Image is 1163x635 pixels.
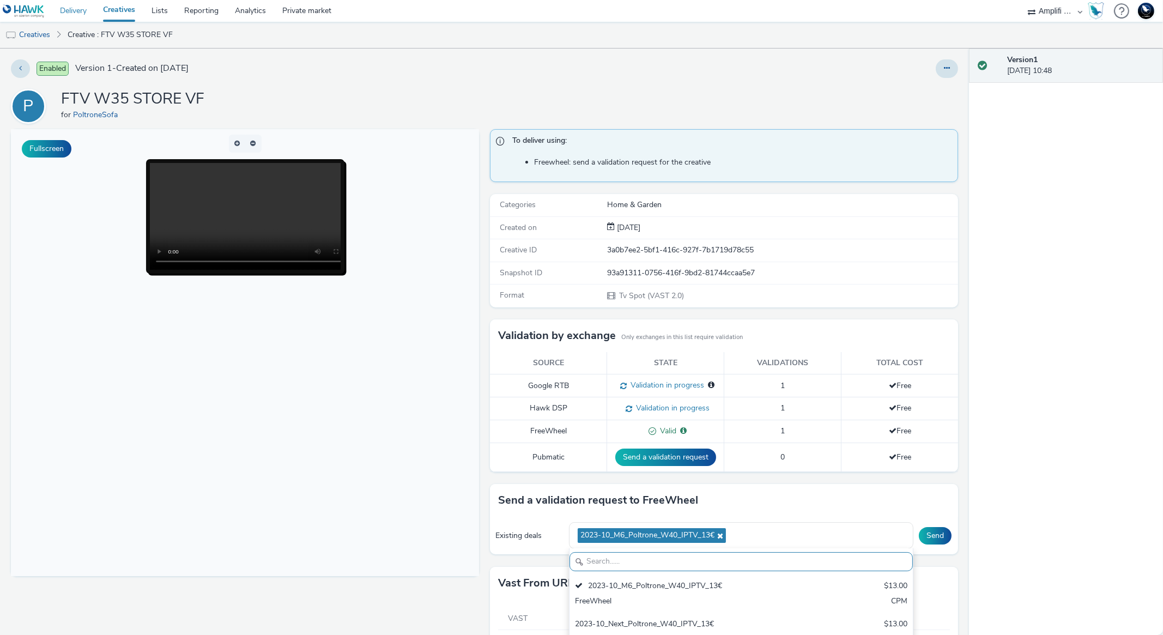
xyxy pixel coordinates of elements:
[23,91,34,122] div: P
[570,552,913,571] input: Search......
[498,575,574,591] h3: Vast from URL
[632,403,710,413] span: Validation in progress
[73,110,122,120] a: PoltroneSofa
[607,199,958,210] div: Home & Garden
[11,101,50,111] a: P
[884,619,907,631] div: $13.00
[615,222,640,233] div: Creation 29 August 2025, 10:48
[490,443,607,471] td: Pubmatic
[618,291,684,301] span: Tv Spot (VAST 2.0)
[724,352,841,374] th: Validations
[498,328,616,344] h3: Validation by exchange
[889,452,911,462] span: Free
[891,596,907,608] div: CPM
[500,245,537,255] span: Creative ID
[575,596,795,608] div: FreeWheel
[889,426,911,436] span: Free
[780,426,785,436] span: 1
[61,89,204,110] h1: FTV W35 STORE VF
[884,580,907,593] div: $13.00
[919,527,952,545] button: Send
[575,580,795,593] div: 2023-10_M6_Poltrone_W40_IPTV_13€
[490,352,607,374] th: Source
[780,452,785,462] span: 0
[607,352,724,374] th: State
[508,613,528,624] span: VAST
[500,222,537,233] span: Created on
[1138,3,1154,19] img: Support Hawk
[37,62,69,76] span: Enabled
[500,290,524,300] span: Format
[61,110,73,120] span: for
[534,157,952,168] li: Freewheel: send a validation request for the creative
[3,4,45,18] img: undefined Logo
[1007,55,1154,77] div: [DATE] 10:48
[1088,2,1104,20] img: Hawk Academy
[615,449,716,466] button: Send a validation request
[656,426,676,436] span: Valid
[490,374,607,397] td: Google RTB
[498,492,698,509] h3: Send a validation request to FreeWheel
[607,245,958,256] div: 3a0b7ee2-5bf1-416c-927f-7b1719d78c55
[621,333,743,342] small: Only exchanges in this list require validation
[1088,2,1109,20] a: Hawk Academy
[575,619,795,631] div: 2023-10_Next_Poltrone_W40_IPTV_13€
[22,140,71,158] button: Fullscreen
[500,199,536,210] span: Categories
[62,22,178,48] a: Creative : FTV W35 STORE VF
[607,268,958,279] div: 93a91311-0756-416f-9bd2-81744ccaa5e7
[495,530,563,541] div: Existing deals
[780,380,785,391] span: 1
[615,222,640,233] span: [DATE]
[5,30,16,41] img: tv
[75,62,189,75] span: Version 1 - Created on [DATE]
[627,380,704,390] span: Validation in progress
[490,397,607,420] td: Hawk DSP
[512,135,947,149] span: To deliver using:
[580,531,714,540] span: 2023-10_M6_Poltrone_W40_IPTV_13€
[889,380,911,391] span: Free
[841,352,959,374] th: Total cost
[1007,55,1038,65] strong: Version 1
[780,403,785,413] span: 1
[889,403,911,413] span: Free
[490,420,607,443] td: FreeWheel
[500,268,542,278] span: Snapshot ID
